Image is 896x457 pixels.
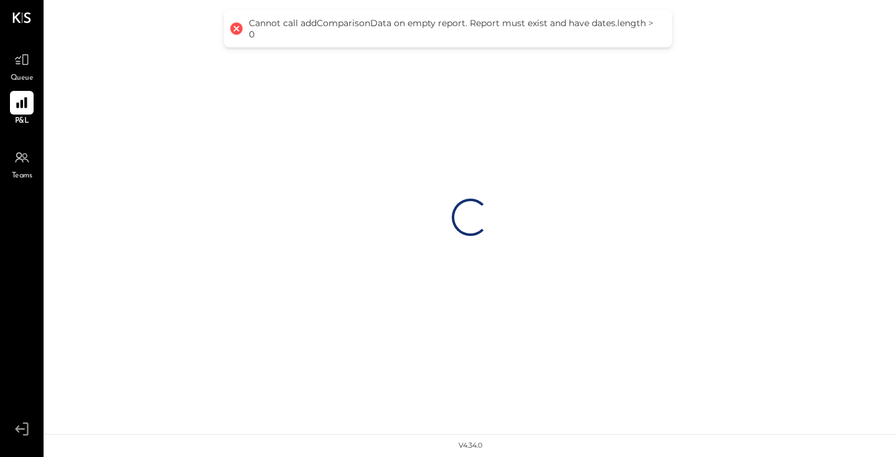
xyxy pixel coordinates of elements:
[11,73,34,84] span: Queue
[15,116,29,127] span: P&L
[1,48,43,84] a: Queue
[459,441,482,451] div: v 4.34.0
[1,91,43,127] a: P&L
[249,17,660,40] div: Cannot call addComparisonData on empty report. Report must exist and have dates.length > 0
[12,171,32,182] span: Teams
[1,146,43,182] a: Teams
